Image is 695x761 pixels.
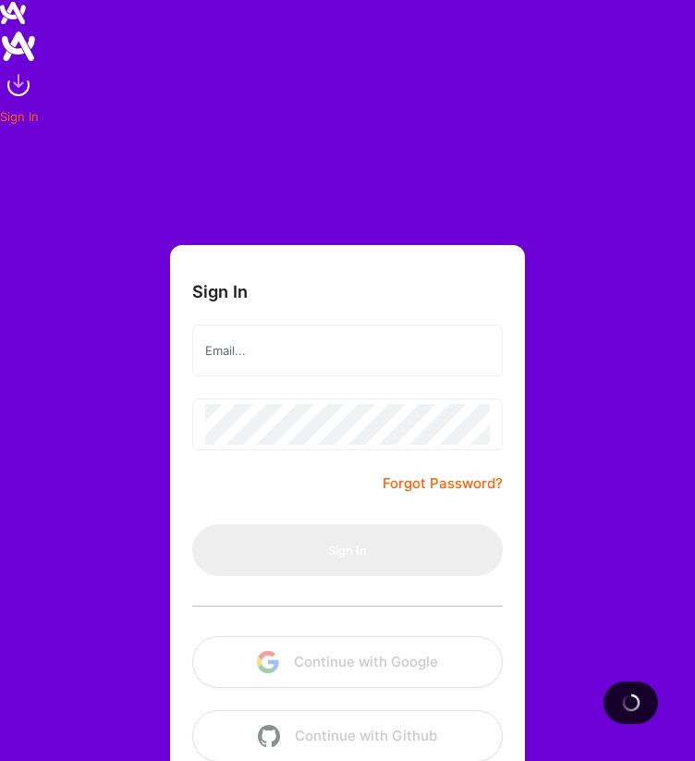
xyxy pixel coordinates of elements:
a: Forgot Password? [383,473,503,495]
img: loading [619,691,642,714]
h3: Sign In [192,282,248,302]
img: icon [258,725,280,747]
button: Sign In [192,524,503,576]
input: Email... [205,330,490,371]
button: Continue with Google [192,636,503,688]
img: icon [257,651,279,673]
